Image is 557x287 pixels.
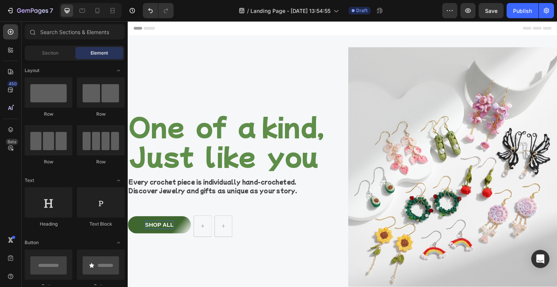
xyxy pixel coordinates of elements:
[143,3,174,18] div: Undo/Redo
[7,81,18,87] div: 450
[42,50,58,56] span: Section
[25,239,39,246] span: Button
[485,8,498,14] span: Save
[6,139,18,145] div: Beta
[3,3,56,18] button: 7
[250,7,330,15] span: Landing Page - [DATE] 13:54:55
[25,67,39,74] span: Layout
[91,50,108,56] span: Element
[479,3,504,18] button: Save
[531,250,549,268] div: Open Intercom Messenger
[113,174,125,187] span: Toggle open
[507,3,538,18] button: Publish
[356,7,368,14] span: Draft
[77,111,125,118] div: Row
[50,6,53,15] p: 7
[25,177,34,184] span: Text
[25,111,72,118] div: Row
[113,64,125,77] span: Toggle open
[513,7,532,15] div: Publish
[128,21,557,287] iframe: Design area
[247,7,249,15] span: /
[77,221,125,227] div: Text Block
[25,24,125,39] input: Search Sections & Elements
[25,221,72,227] div: Heading
[77,158,125,165] div: Row
[113,237,125,249] span: Toggle open
[25,158,72,165] div: Row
